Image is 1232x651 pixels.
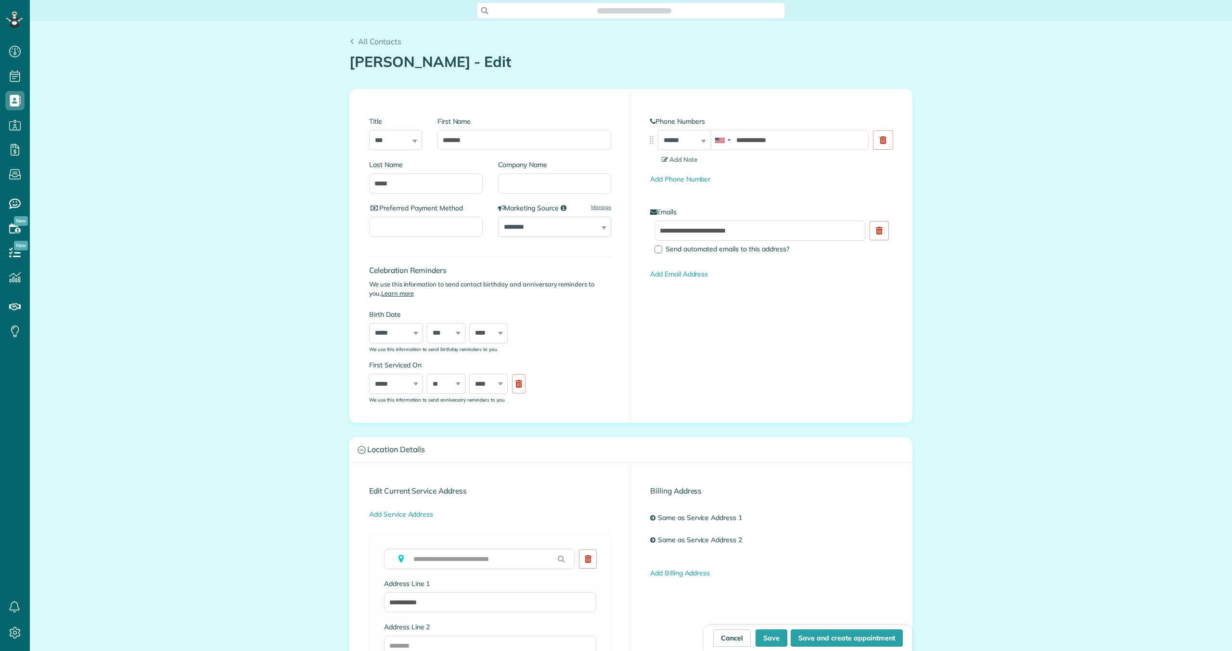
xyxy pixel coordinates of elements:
sub: We use this information to send birthday reminders to you. [369,346,498,352]
a: Add Email Address [650,270,708,278]
label: Marketing Source [498,203,612,213]
label: First Serviced On [369,360,530,370]
button: Save [756,629,787,647]
a: Add Phone Number [650,175,710,183]
label: Company Name [498,160,612,169]
label: Address Line 2 [384,622,596,632]
h1: [PERSON_NAME] - Edit [349,54,912,70]
p: We use this information to send contact birthday and anniversary reminders to you. [369,280,611,298]
a: Add Service Address [369,510,433,519]
a: Cancel [713,629,751,647]
a: Manage [591,203,611,211]
span: New [14,216,28,226]
span: New [14,241,28,250]
div: United States: +1 [711,130,733,150]
a: Learn more [381,289,414,297]
h4: Celebration Reminders [369,266,611,274]
span: All Contacts [358,37,401,46]
a: All Contacts [349,36,401,47]
label: Address Line 1 [384,579,596,588]
label: Title [369,117,422,126]
span: Add Note [662,156,697,163]
label: First Name [437,117,611,126]
a: Same as Service Address 2 [655,532,749,549]
h4: Edit Current Service Address [369,487,611,495]
label: Emails [650,207,893,217]
a: Same as Service Address 1 [655,509,749,527]
sub: We use this information to send anniversary reminders to you. [369,397,506,403]
span: Send automated emails to this address? [666,245,789,253]
img: drag_indicator-119b368615184ecde3eda3c64c821f6cf29d3e2b97b89ee44bc31753036683e5.png [646,135,656,145]
label: Last Name [369,160,483,169]
a: Location Details [350,438,912,462]
button: Save and create appointment [791,629,903,647]
h4: Billing Address [650,487,893,495]
a: Add Billing Address [650,569,710,577]
span: Search ZenMaid… [607,6,661,15]
label: Birth Date [369,310,530,319]
label: Preferred Payment Method [369,203,483,213]
label: Phone Numbers [650,117,893,126]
